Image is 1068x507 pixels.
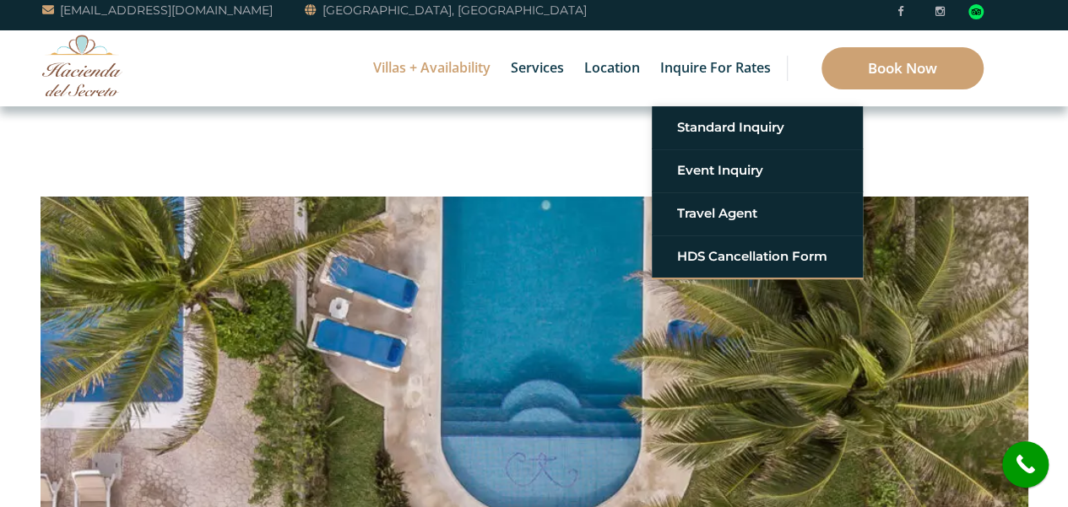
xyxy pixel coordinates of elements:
a: HDS Cancellation Form [677,241,838,272]
a: Inquire for Rates [652,30,779,106]
img: Awesome Logo [42,35,122,96]
a: Event Inquiry [677,155,838,186]
a: Travel Agent [677,198,838,229]
a: Book Now [821,47,984,89]
a: call [1002,441,1049,488]
a: Location [576,30,648,106]
img: Tripadvisor_logomark.svg [968,4,984,19]
a: Services [502,30,572,106]
i: call [1006,445,1044,483]
a: Standard Inquiry [677,112,838,143]
a: Villas + Availability [365,30,499,106]
div: Read traveler reviews on Tripadvisor [968,4,984,19]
